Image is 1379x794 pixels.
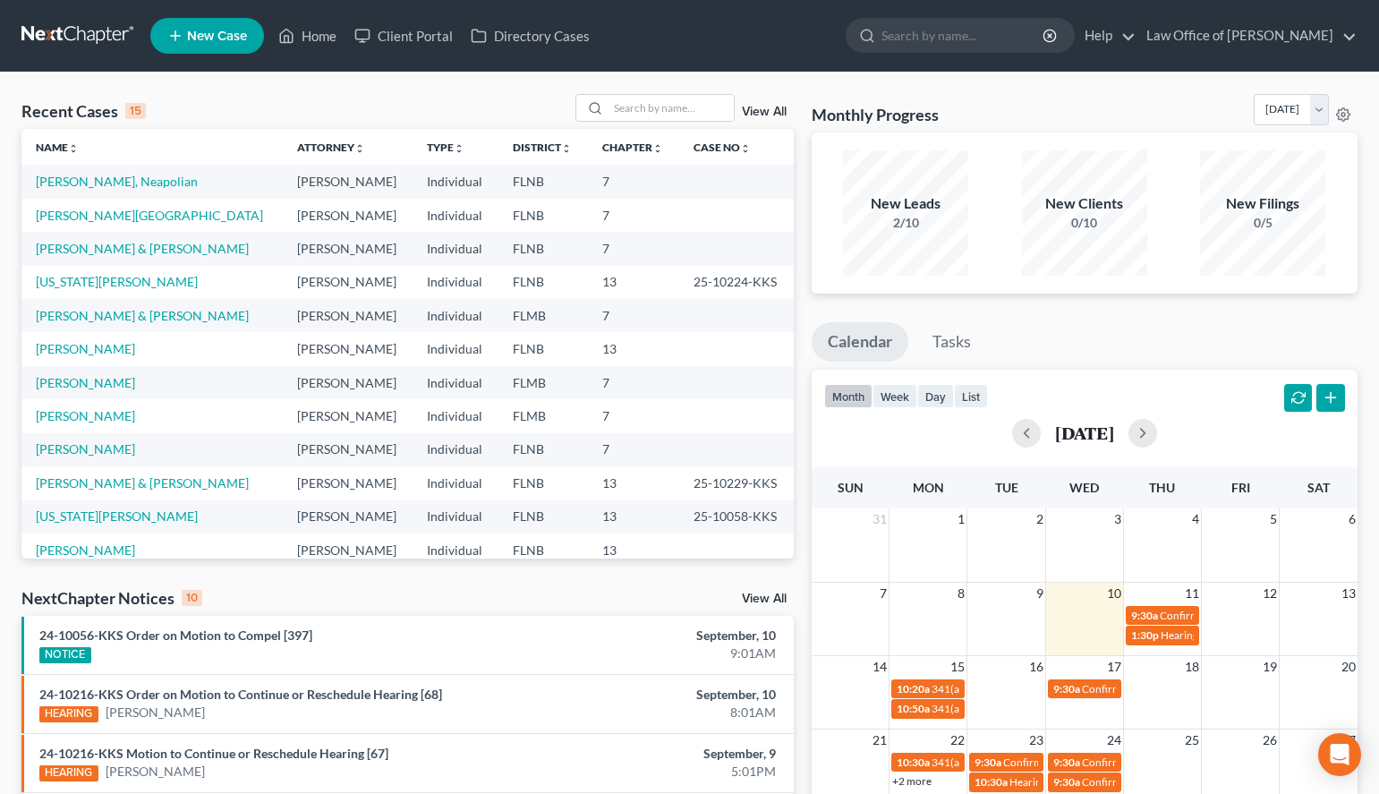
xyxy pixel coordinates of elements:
div: 10 [182,590,202,606]
button: list [954,384,988,408]
td: Individual [413,399,498,432]
div: 9:01AM [542,645,776,662]
span: 27 [1340,730,1358,751]
td: 13 [588,466,679,499]
a: [PERSON_NAME] [106,704,205,721]
div: 0/5 [1200,214,1325,232]
div: 8:01AM [542,704,776,721]
span: 5 [1268,508,1279,530]
span: 10:20a [897,682,930,696]
a: Directory Cases [462,20,599,52]
span: 31 [871,508,889,530]
span: Hearing for Celebration Pointe Holdings, LLC [1161,628,1370,642]
span: 3 [1112,508,1123,530]
span: 26 [1261,730,1279,751]
td: [PERSON_NAME] [283,299,413,332]
a: [PERSON_NAME] & [PERSON_NAME] [36,475,249,491]
span: 14 [871,656,889,678]
span: New Case [187,30,247,43]
td: Individual [413,366,498,399]
button: week [873,384,917,408]
td: 7 [588,232,679,265]
div: Open Intercom Messenger [1318,733,1361,776]
span: 21 [871,730,889,751]
a: [PERSON_NAME] [36,408,135,423]
a: [PERSON_NAME][GEOGRAPHIC_DATA] [36,208,263,223]
td: [PERSON_NAME] [283,466,413,499]
h2: [DATE] [1055,423,1114,442]
span: 7 [878,583,889,604]
a: Case Nounfold_more [694,141,751,154]
div: NOTICE [39,647,91,663]
a: 24-10216-KKS Motion to Continue or Reschedule Hearing [67] [39,746,388,761]
span: 19 [1261,656,1279,678]
td: 7 [588,165,679,198]
span: Confirmation hearing for [PERSON_NAME] [1160,609,1363,622]
td: Individual [413,232,498,265]
span: 10 [1105,583,1123,604]
td: FLNB [498,232,588,265]
a: Home [269,20,345,52]
td: FLMB [498,299,588,332]
td: FLMB [498,399,588,432]
td: FLNB [498,534,588,567]
td: FLNB [498,199,588,232]
span: 9 [1034,583,1045,604]
td: 13 [588,266,679,299]
td: 7 [588,299,679,332]
span: 17 [1105,656,1123,678]
td: FLNB [498,165,588,198]
a: View All [742,106,787,118]
span: 2 [1034,508,1045,530]
span: 1 [956,508,966,530]
a: Nameunfold_more [36,141,79,154]
a: [PERSON_NAME] [106,763,205,781]
i: unfold_more [354,143,365,154]
span: 341(a) meeting for [PERSON_NAME] De [PERSON_NAME] [932,702,1205,715]
span: 10:50a [897,702,930,715]
div: New Filings [1200,193,1325,214]
span: Fri [1231,480,1250,495]
span: 9:30a [1053,775,1080,789]
td: 7 [588,199,679,232]
td: [PERSON_NAME] [283,199,413,232]
td: [PERSON_NAME] [283,500,413,534]
div: Recent Cases [21,100,146,122]
td: Individual [413,466,498,499]
td: FLNB [498,466,588,499]
td: FLNB [498,500,588,534]
div: September, 10 [542,627,776,645]
span: Sun [838,480,864,495]
a: Chapterunfold_more [602,141,663,154]
a: [PERSON_NAME] [36,341,135,356]
td: FLMB [498,366,588,399]
a: [PERSON_NAME] [36,542,135,558]
span: Confirmation hearing for [PERSON_NAME] [1003,756,1206,769]
a: [PERSON_NAME] [36,375,135,390]
td: Individual [413,299,498,332]
span: 10:30a [897,756,930,769]
span: 13 [1340,583,1358,604]
td: [PERSON_NAME] [283,534,413,567]
i: unfold_more [454,143,464,154]
div: HEARING [39,706,98,722]
td: 13 [588,534,679,567]
a: 24-10216-KKS Order on Motion to Continue or Reschedule Hearing [68] [39,687,442,702]
td: Individual [413,433,498,466]
span: 6 [1347,508,1358,530]
a: [PERSON_NAME] & [PERSON_NAME] [36,241,249,256]
span: 25 [1183,730,1201,751]
a: Tasks [916,322,987,362]
span: 341(a) meeting for [PERSON_NAME] [932,682,1104,696]
span: 8 [956,583,966,604]
td: Individual [413,266,498,299]
a: [US_STATE][PERSON_NAME] [36,508,198,524]
span: 12 [1261,583,1279,604]
i: unfold_more [740,143,751,154]
td: 7 [588,433,679,466]
a: [PERSON_NAME] & [PERSON_NAME] [36,308,249,323]
a: Calendar [812,322,908,362]
a: +2 more [892,774,932,788]
a: Typeunfold_more [427,141,464,154]
div: 0/10 [1022,214,1147,232]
